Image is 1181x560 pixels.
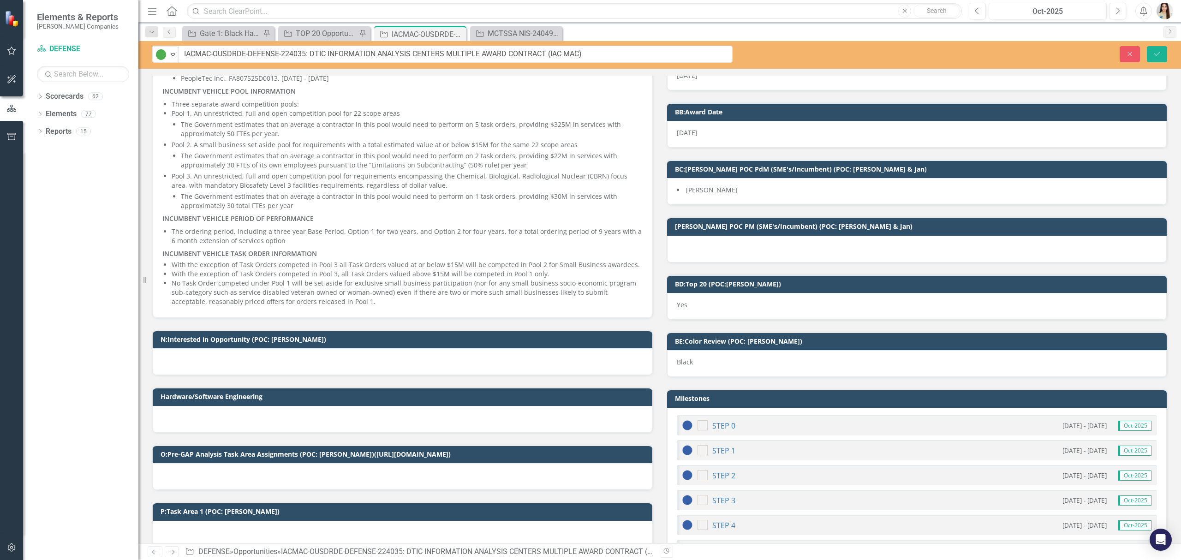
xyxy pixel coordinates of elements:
[76,127,91,135] div: 15
[1118,495,1151,506] span: Oct-2025
[172,269,643,279] p: With the exception of Task Orders competed in Pool 3, all Task Orders valued above $15M will be c...
[712,421,735,431] a: STEP 0
[1118,520,1151,530] span: Oct-2025
[1062,446,1107,455] small: [DATE] - [DATE]
[677,128,698,137] span: [DATE]
[1118,446,1151,456] span: Oct-2025
[88,93,103,101] div: 62
[682,420,693,431] img: Blue Team
[675,280,1162,287] h3: BD:Top 20 (POC:[PERSON_NAME])
[37,66,129,82] input: Search Below...
[488,28,560,39] div: MCTSSA NIS-240491: MARINE CORPS TACTICAL SYSTEMS SUPPORT ACTIVITY NETWORK INFRASTRUCTURE SERVICES
[472,28,560,39] a: MCTSSA NIS-240491: MARINE CORPS TACTICAL SYSTEMS SUPPORT ACTIVITY NETWORK INFRASTRUCTURE SERVICES
[682,470,693,481] img: Pink Team
[1118,471,1151,481] span: Oct-2025
[296,28,357,39] div: TOP 20 Opportunities ([DATE] Process)
[200,28,261,39] div: Gate 1: Black Hat Schedule Report
[675,108,1162,115] h3: BB:Award Date
[233,547,277,556] a: Opportunities
[913,5,960,18] button: Search
[682,494,693,506] img: Green Team
[1062,471,1107,480] small: [DATE] - [DATE]
[178,46,733,63] input: This field is required
[181,120,643,138] p: The Government estimates that on average a contractor in this pool would need to perform on 5 tas...
[181,192,643,210] p: The Government estimates that on average a contractor in this pool would need to perform on 1 tas...
[677,300,687,309] span: Yes
[677,71,698,80] span: [DATE]
[712,495,735,506] a: STEP 3
[162,249,317,258] strong: INCUMBENT VEHICLE TASK ORDER INFORMATION
[1118,421,1151,431] span: Oct-2025
[161,336,648,343] h3: N:Interested in Opportunity (POC: [PERSON_NAME])
[677,357,693,366] span: Black
[392,29,464,40] div: IACMAC-OUSDRDE-DEFENSE-224035: DTIC INFORMATION ANALYSIS CENTERS MULTIPLE AWARD CONTRACT (IAC MAC)
[682,519,693,530] img: Red Team
[1157,3,1173,19] img: Janieva Castro
[181,74,643,83] p: PeopleTec Inc., FA807525D0013, [DATE] - [DATE]
[162,214,314,223] strong: INCUMBENT VEHICLE PERIOD OF PERFORMANCE
[172,260,643,269] p: With the exception of Task Orders competed in Pool 3 all Task Orders valued at or below $15M will...
[675,223,1162,230] h3: [PERSON_NAME] POC PM (SME's/Incumbent) (POC: [PERSON_NAME] & Jan)
[675,166,1162,173] h3: BC:[PERSON_NAME] POC PdM (SME's/Incumbent) (POC: [PERSON_NAME] & Jan)
[37,44,129,54] a: DEFENSE
[81,110,96,118] div: 77
[1150,529,1172,551] div: Open Intercom Messenger
[46,126,72,137] a: Reports
[37,12,119,23] span: Elements & Reports
[992,6,1103,17] div: Oct-2025
[46,91,84,102] a: Scorecards
[162,87,296,95] strong: INCUMBENT VEHICLE POOL INFORMATION
[185,547,653,557] div: » »
[686,185,738,194] span: [PERSON_NAME]
[712,446,735,456] a: STEP 1
[185,28,261,39] a: Gate 1: Black Hat Schedule Report
[172,172,643,190] p: Pool 3. An unrestricted, full and open competition pool for requirements encompassing the Chemica...
[181,151,643,170] p: The Government estimates that on average a contractor in this pool would need to perform on 2 tas...
[712,520,735,530] a: STEP 4
[280,28,357,39] a: TOP 20 Opportunities ([DATE] Process)
[46,109,77,119] a: Elements
[172,109,643,118] p: Pool 1. An unrestricted, full and open competition pool for 22 scope areas
[172,227,643,245] p: The ordering period, including a three year Base Period, Option 1 for two years, and Option 2 for...
[1062,421,1107,430] small: [DATE] - [DATE]
[187,3,962,19] input: Search ClearPoint...
[989,3,1107,19] button: Oct-2025
[155,49,167,60] img: Active
[712,471,735,481] a: STEP 2
[675,395,1162,402] h3: Milestones
[161,508,648,515] h3: P:Task Area 1 (POC: [PERSON_NAME])
[927,7,947,14] span: Search
[37,23,119,30] small: [PERSON_NAME] Companies
[682,445,693,456] img: Black Hat
[172,100,643,109] p: Three separate award competition pools:
[161,393,648,400] h3: Hardware/Software Engineering
[172,279,643,306] p: No Task Order competed under Pool 1 will be set-aside for exclusive small business participation ...
[675,338,1162,345] h3: BE:Color Review (POC: [PERSON_NAME])
[1062,521,1107,530] small: [DATE] - [DATE]
[198,547,230,556] a: DEFENSE
[5,11,21,27] img: ClearPoint Strategy
[161,451,648,458] h3: O:Pre-GAP Analysis Task Area Assignments (POC: [PERSON_NAME])([URL][DOMAIN_NAME])
[1062,496,1107,505] small: [DATE] - [DATE]
[281,547,679,556] div: IACMAC-OUSDRDE-DEFENSE-224035: DTIC INFORMATION ANALYSIS CENTERS MULTIPLE AWARD CONTRACT (IAC MAC)
[172,140,643,149] p: Pool 2. A small business set aside pool for requirements with a total estimated value at or below...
